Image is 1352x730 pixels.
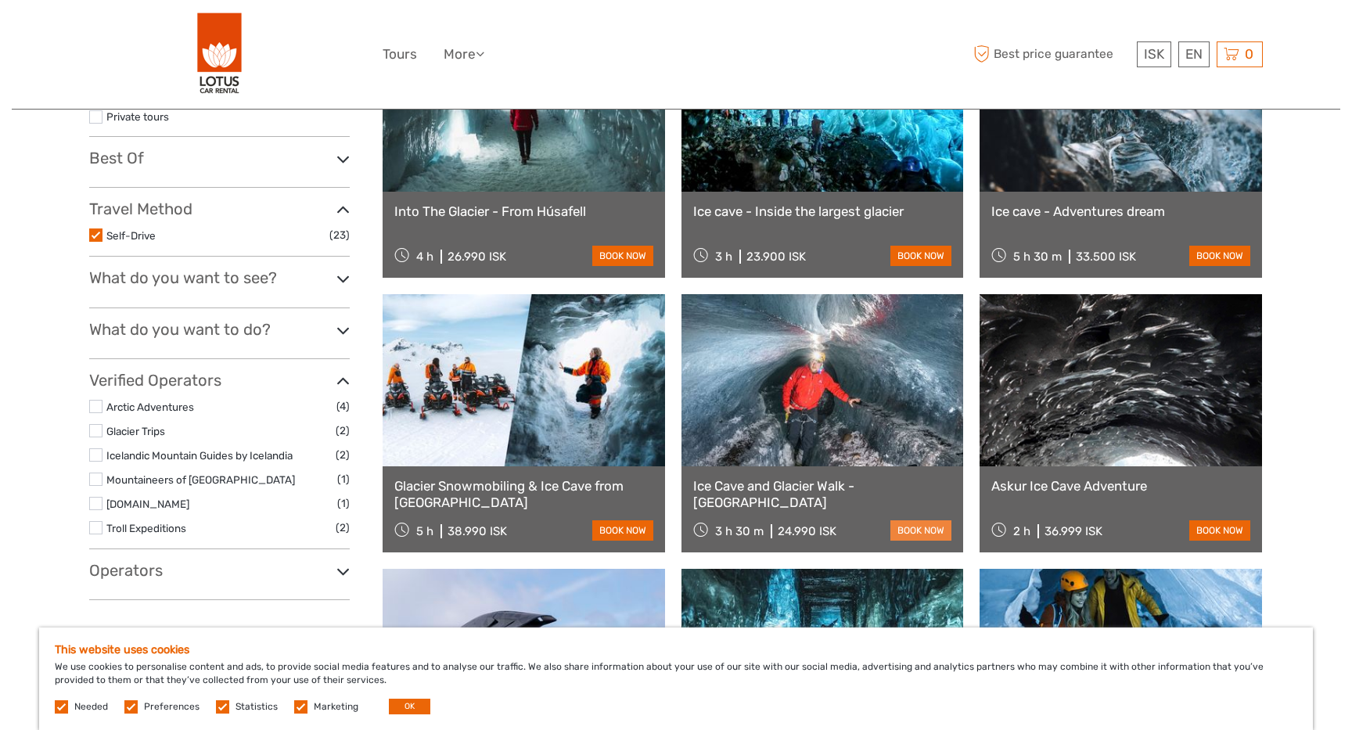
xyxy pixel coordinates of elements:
div: 26.990 ISK [448,250,506,264]
p: We're away right now. Please check back later! [22,27,177,40]
span: 5 h 30 m [1013,250,1062,264]
span: 0 [1242,46,1256,62]
a: Askur Ice Cave Adventure [991,478,1250,494]
h3: What do you want to see? [89,268,350,287]
button: Open LiveChat chat widget [180,24,199,43]
span: (2) [336,519,350,537]
a: Private tours [106,110,169,123]
div: 36.999 ISK [1045,524,1102,538]
div: 24.990 ISK [778,524,836,538]
h3: Best Of [89,149,350,167]
a: book now [1189,520,1250,541]
span: ISK [1144,46,1164,62]
a: Icelandic Mountain Guides by Icelandia [106,449,293,462]
div: 23.900 ISK [746,250,806,264]
a: book now [890,246,951,266]
a: Troll Expeditions [106,522,186,534]
label: Statistics [236,700,278,714]
div: 38.990 ISK [448,524,507,538]
span: (2) [336,422,350,440]
a: book now [592,520,653,541]
a: Arctic Adventures [106,401,194,413]
a: Into The Glacier - From Húsafell [394,203,653,219]
div: 33.500 ISK [1076,250,1136,264]
a: Ice Cave and Glacier Walk - [GEOGRAPHIC_DATA] [693,478,952,510]
span: 5 h [416,524,433,538]
a: Ice cave - Inside the largest glacier [693,203,952,219]
a: Self-Drive [106,229,156,242]
label: Marketing [314,700,358,714]
span: (4) [336,397,350,415]
a: book now [1189,246,1250,266]
a: Glacier Trips [106,425,165,437]
div: We use cookies to personalise content and ads, to provide social media features and to analyse ou... [39,628,1313,730]
button: OK [389,699,430,714]
span: 4 h [416,250,433,264]
h3: Operators [89,561,350,580]
span: 2 h [1013,524,1030,538]
a: Glacier Snowmobiling & Ice Cave from [GEOGRAPHIC_DATA] [394,478,653,510]
h5: This website uses cookies [55,643,1297,656]
a: Mountaineers of [GEOGRAPHIC_DATA] [106,473,295,486]
span: Best price guarantee [969,41,1133,67]
a: More [444,43,484,66]
span: (1) [337,470,350,488]
span: (1) [337,494,350,512]
label: Preferences [144,700,200,714]
label: Needed [74,700,108,714]
span: (23) [329,226,350,244]
h3: What do you want to do? [89,320,350,339]
a: Tours [383,43,417,66]
a: book now [890,520,951,541]
h3: Travel Method [89,200,350,218]
span: (2) [336,446,350,464]
a: Ice cave - Adventures dream [991,203,1250,219]
a: [DOMAIN_NAME] [106,498,189,510]
span: 3 h 30 m [715,524,764,538]
span: 3 h [715,250,732,264]
div: EN [1178,41,1210,67]
img: 443-e2bd2384-01f0-477a-b1bf-f993e7f52e7d_logo_big.png [197,12,243,97]
h3: Verified Operators [89,371,350,390]
a: book now [592,246,653,266]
